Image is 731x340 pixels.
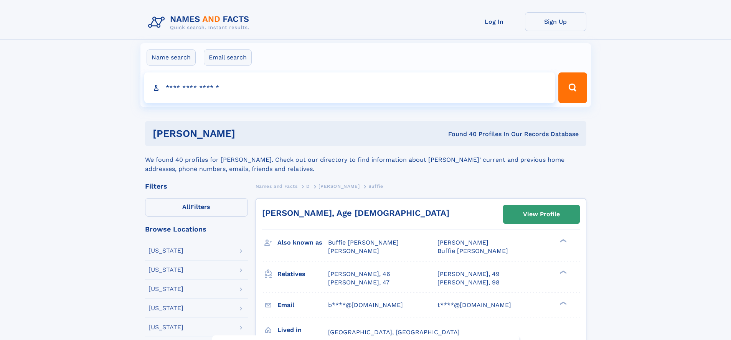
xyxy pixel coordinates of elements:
[149,286,183,292] div: [US_STATE]
[328,247,379,255] span: [PERSON_NAME]
[277,268,328,281] h3: Relatives
[558,72,587,103] button: Search Button
[306,181,310,191] a: D
[558,238,567,243] div: ❯
[145,226,248,233] div: Browse Locations
[368,184,383,189] span: Buffie
[204,49,252,66] label: Email search
[558,269,567,274] div: ❯
[523,205,560,223] div: View Profile
[153,129,342,138] h1: [PERSON_NAME]
[464,12,525,31] a: Log In
[277,324,328,337] h3: Lived in
[525,12,586,31] a: Sign Up
[145,198,248,217] label: Filters
[437,247,508,255] span: Buffie [PERSON_NAME]
[437,278,500,287] a: [PERSON_NAME], 98
[328,239,399,246] span: Buffie [PERSON_NAME]
[145,12,256,33] img: Logo Names and Facts
[318,184,360,189] span: [PERSON_NAME]
[149,324,183,330] div: [US_STATE]
[149,305,183,311] div: [US_STATE]
[328,329,460,336] span: [GEOGRAPHIC_DATA], [GEOGRAPHIC_DATA]
[437,239,488,246] span: [PERSON_NAME]
[277,236,328,249] h3: Also known as
[144,72,555,103] input: search input
[503,205,579,223] a: View Profile
[328,270,390,278] a: [PERSON_NAME], 46
[182,203,190,210] span: All
[145,146,586,174] div: We found 40 profiles for [PERSON_NAME]. Check out our directory to find information about [PERSON...
[318,181,360,191] a: [PERSON_NAME]
[149,248,183,254] div: [US_STATE]
[558,301,567,306] div: ❯
[437,270,500,278] a: [PERSON_NAME], 49
[147,49,196,66] label: Name search
[262,208,449,218] a: [PERSON_NAME], Age [DEMOGRAPHIC_DATA]
[145,183,248,190] div: Filters
[328,278,389,287] a: [PERSON_NAME], 47
[256,181,298,191] a: Names and Facts
[306,184,310,189] span: D
[342,130,579,138] div: Found 40 Profiles In Our Records Database
[277,299,328,312] h3: Email
[149,267,183,273] div: [US_STATE]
